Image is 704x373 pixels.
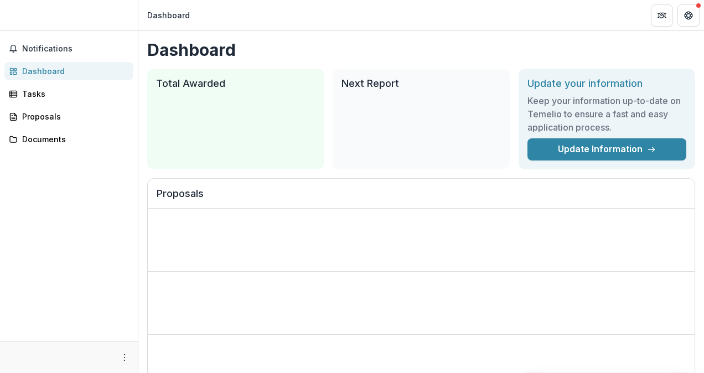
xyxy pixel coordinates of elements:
div: Proposals [22,111,125,122]
nav: breadcrumb [143,7,194,23]
a: Proposals [4,107,133,126]
h1: Dashboard [147,40,695,60]
div: Tasks [22,88,125,100]
a: Update Information [527,138,686,160]
button: Notifications [4,40,133,58]
div: Dashboard [147,9,190,21]
h2: Update your information [527,77,686,90]
button: More [118,351,131,364]
button: Partners [651,4,673,27]
div: Dashboard [22,65,125,77]
a: Tasks [4,85,133,103]
a: Dashboard [4,62,133,80]
div: Documents [22,133,125,145]
h3: Keep your information up-to-date on Temelio to ensure a fast and easy application process. [527,94,686,134]
a: Documents [4,130,133,148]
h2: Proposals [157,188,686,209]
h2: Total Awarded [156,77,315,90]
span: Notifications [22,44,129,54]
h2: Next Report [341,77,500,90]
button: Get Help [677,4,700,27]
